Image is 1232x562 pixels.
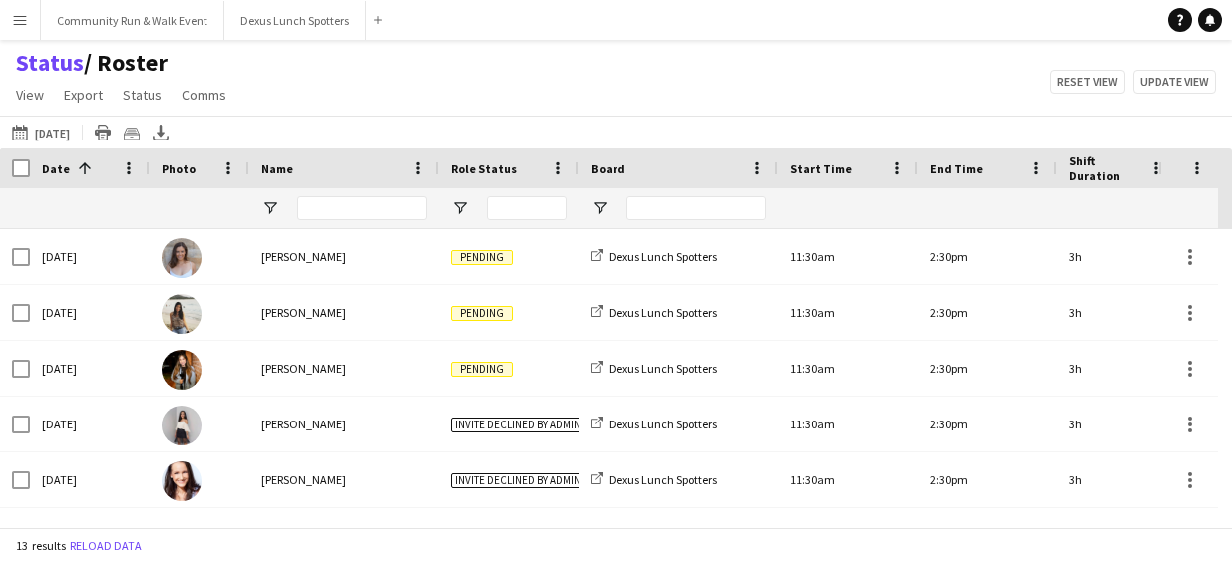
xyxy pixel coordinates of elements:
[609,249,717,264] span: Dexus Lunch Spotters
[778,341,918,396] div: 11:30am
[451,161,517,176] span: Role Status
[66,535,146,557] button: Reload data
[918,229,1057,284] div: 2:30pm
[451,418,585,432] span: Invite declined by admin
[16,48,84,78] a: Status
[918,285,1057,340] div: 2:30pm
[1057,341,1177,396] div: 3h
[918,341,1057,396] div: 2:30pm
[591,199,609,217] button: Open Filter Menu
[1057,285,1177,340] div: 3h
[297,196,427,220] input: Name Filter Input
[91,121,115,144] app-action-btn: Print
[609,472,717,487] span: Dexus Lunch Spotters
[778,285,918,340] div: 11:30am
[918,452,1057,507] div: 2:30pm
[1050,70,1125,94] button: Reset view
[1133,70,1216,94] button: Update view
[451,362,513,377] span: Pending
[261,161,293,176] span: Name
[918,397,1057,451] div: 2:30pm
[56,82,111,108] a: Export
[42,161,70,176] span: Date
[261,417,346,431] span: [PERSON_NAME]
[609,417,717,431] span: Dexus Lunch Spotters
[451,250,513,265] span: Pending
[162,406,202,445] img: Merisa Chandra
[41,1,224,40] button: Community Run & Walk Event
[451,199,469,217] button: Open Filter Menu
[609,361,717,376] span: Dexus Lunch Spotters
[1057,229,1177,284] div: 3h
[930,161,983,176] span: End Time
[591,417,717,431] a: Dexus Lunch Spotters
[84,48,168,78] span: Roster
[30,452,150,507] div: [DATE]
[591,361,717,376] a: Dexus Lunch Spotters
[790,161,852,176] span: Start Time
[451,306,513,321] span: Pending
[261,249,346,264] span: [PERSON_NAME]
[115,82,170,108] a: Status
[162,350,202,390] img: J Ma
[487,196,567,220] input: Role Status Filter Input
[16,86,44,104] span: View
[591,305,717,320] a: Dexus Lunch Spotters
[626,196,766,220] input: Board Filter Input
[591,472,717,487] a: Dexus Lunch Spotters
[261,199,279,217] button: Open Filter Menu
[224,1,366,40] button: Dexus Lunch Spotters
[261,361,346,376] span: [PERSON_NAME]
[162,161,196,176] span: Photo
[162,461,202,501] img: Kamalia Zia Dinnadge
[8,82,52,108] a: View
[1057,452,1177,507] div: 3h
[174,82,234,108] a: Comms
[609,305,717,320] span: Dexus Lunch Spotters
[162,238,202,278] img: Claire Stephens
[451,473,585,488] span: Invite declined by admin
[1057,397,1177,451] div: 3h
[30,341,150,396] div: [DATE]
[778,229,918,284] div: 11:30am
[162,294,202,334] img: Brenda Chamroeun
[120,121,144,144] app-action-btn: Crew files as ZIP
[778,397,918,451] div: 11:30am
[30,397,150,451] div: [DATE]
[591,249,717,264] a: Dexus Lunch Spotters
[30,229,150,284] div: [DATE]
[261,305,346,320] span: [PERSON_NAME]
[149,121,173,144] app-action-btn: Export XLSX
[778,452,918,507] div: 11:30am
[64,86,103,104] span: Export
[1069,153,1141,183] span: Shift Duration
[591,161,625,176] span: Board
[261,472,346,487] span: [PERSON_NAME]
[182,86,226,104] span: Comms
[123,86,162,104] span: Status
[30,285,150,340] div: [DATE]
[8,121,74,144] button: [DATE]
